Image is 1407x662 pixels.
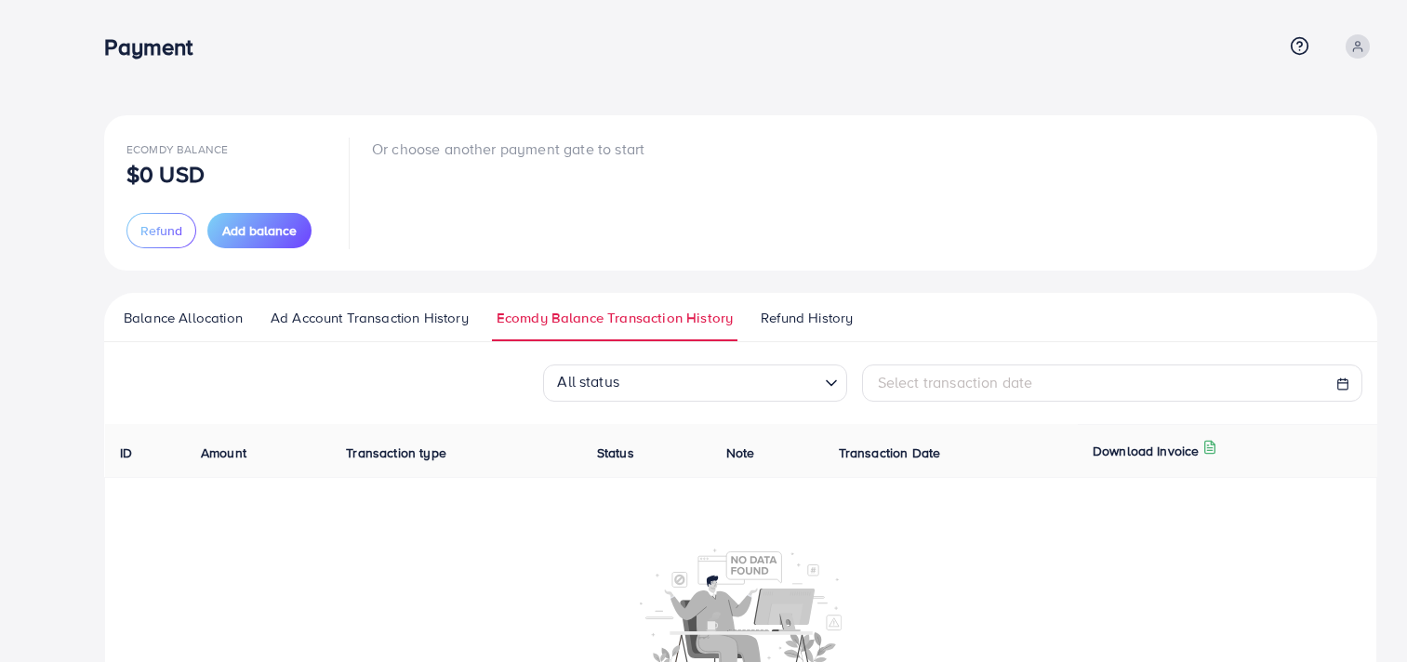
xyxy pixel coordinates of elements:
span: Status [597,444,634,462]
h3: Payment [104,33,207,60]
span: Balance Allocation [124,308,243,328]
span: Note [726,444,755,462]
span: Transaction type [346,444,446,462]
span: Ecomdy Balance [126,141,228,157]
p: $0 USD [126,163,205,185]
div: Search for option [543,364,846,402]
span: Ad Account Transaction History [271,308,469,328]
span: Amount [201,444,246,462]
button: Add balance [207,213,312,248]
span: Select transaction date [878,372,1033,392]
button: Refund [126,213,196,248]
span: ID [120,444,132,462]
span: Refund History [761,308,853,328]
span: Transaction Date [839,444,941,462]
input: Search for option [625,367,817,397]
span: Refund [140,221,182,240]
p: Or choose another payment gate to start [372,138,644,160]
p: Download Invoice [1093,440,1200,462]
span: Ecomdy Balance Transaction History [497,308,733,328]
span: Add balance [222,221,297,240]
span: All status [553,366,623,397]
